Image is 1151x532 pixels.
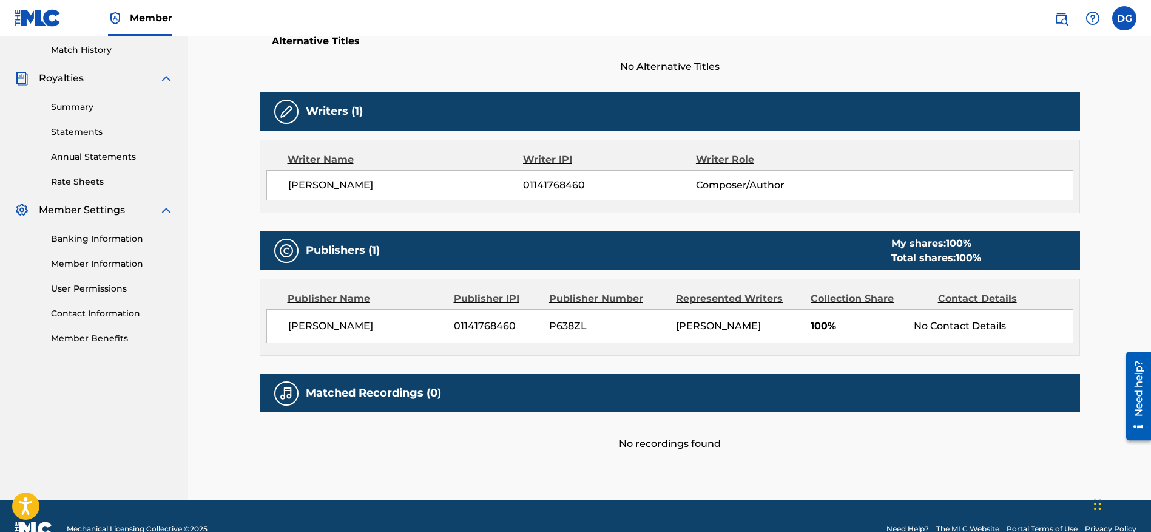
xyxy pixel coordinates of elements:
[51,44,174,56] a: Match History
[523,152,696,167] div: Writer IPI
[891,251,981,265] div: Total shares:
[696,178,853,193] span: Composer/Author
[454,292,540,306] div: Publisher IPI
[260,60,1080,74] span: No Alternative Titles
[1049,6,1073,30] a: Public Search
[1117,347,1151,445] iframe: Resource Center
[15,71,29,86] img: Royalties
[288,178,524,193] span: [PERSON_NAME]
[956,252,981,264] span: 100 %
[130,11,172,25] span: Member
[306,104,363,118] h5: Writers (1)
[51,126,174,138] a: Statements
[946,237,971,249] span: 100 %
[288,152,524,167] div: Writer Name
[1112,6,1136,30] div: User Menu
[523,178,695,193] span: 01141768460
[51,332,174,345] a: Member Benefits
[549,319,667,333] span: P638ZL
[891,236,981,251] div: My shares:
[15,203,29,217] img: Member Settings
[1081,6,1105,30] div: Help
[279,386,294,401] img: Matched Recordings
[159,71,174,86] img: expand
[108,11,123,26] img: Top Rightsholder
[306,386,441,400] h5: Matched Recordings (0)
[15,9,61,27] img: MLC Logo
[51,307,174,320] a: Contact Information
[51,282,174,295] a: User Permissions
[811,292,928,306] div: Collection Share
[159,203,174,217] img: expand
[676,292,802,306] div: Represented Writers
[1090,474,1151,532] iframe: Chat Widget
[260,412,1080,451] div: No recordings found
[288,319,445,333] span: [PERSON_NAME]
[51,176,174,188] a: Rate Sheets
[1054,11,1068,26] img: search
[279,104,294,119] img: Writers
[51,151,174,163] a: Annual Statements
[288,292,445,306] div: Publisher Name
[938,292,1056,306] div: Contact Details
[39,71,84,86] span: Royalties
[1085,11,1100,26] img: help
[1094,486,1101,522] div: Drag
[306,244,380,257] h5: Publishers (1)
[272,35,1068,47] h5: Alternative Titles
[914,319,1072,333] div: No Contact Details
[696,152,853,167] div: Writer Role
[51,101,174,114] a: Summary
[454,319,540,333] span: 01141768460
[51,233,174,245] a: Banking Information
[51,257,174,270] a: Member Information
[676,320,761,332] span: [PERSON_NAME]
[279,244,294,258] img: Publishers
[811,319,905,333] span: 100%
[549,292,667,306] div: Publisher Number
[39,203,125,217] span: Member Settings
